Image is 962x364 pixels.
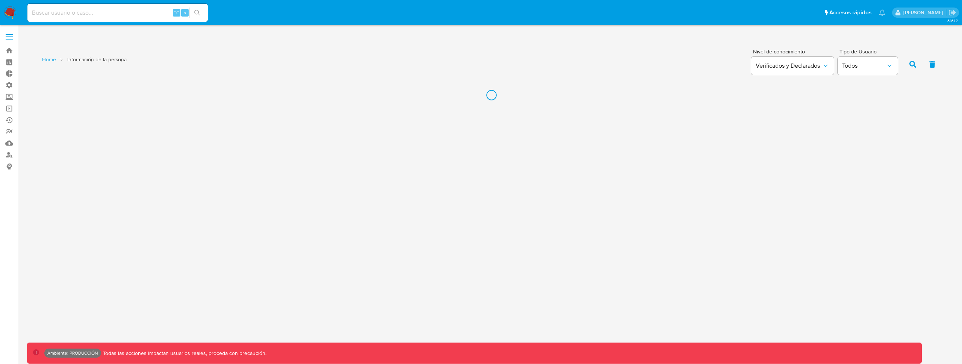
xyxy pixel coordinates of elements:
span: Verificados y Declarados [756,62,822,70]
span: Tipo de Usuario [839,49,900,54]
span: ⌥ [174,9,179,16]
span: Información de la persona [67,56,127,63]
button: search-icon [189,8,205,18]
input: Buscar usuario o caso... [27,8,208,18]
nav: List of pages [42,53,127,74]
span: Accesos rápidos [829,9,871,17]
a: Notificaciones [879,9,885,16]
span: Nivel de conocimiento [753,49,833,54]
p: Ambiente: PRODUCCIÓN [47,352,98,355]
span: Todos [842,62,886,70]
a: Home [42,56,56,63]
a: Salir [948,9,956,17]
span: s [184,9,186,16]
p: Todas las acciones impactan usuarios reales, proceda con precaución. [101,350,266,357]
button: Todos [838,57,898,75]
p: kevin.palacios@mercadolibre.com [903,9,946,16]
button: Verificados y Declarados [751,57,834,75]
